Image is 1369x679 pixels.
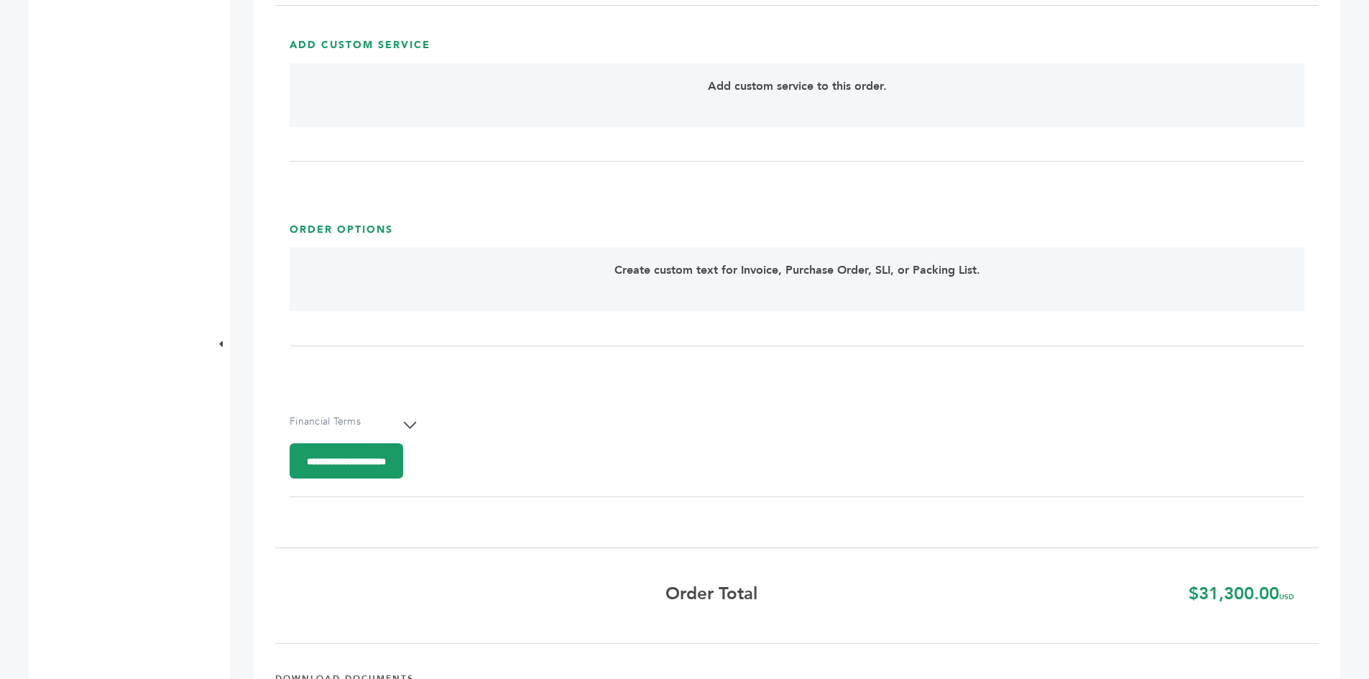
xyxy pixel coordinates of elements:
h3: Order Options [290,223,1304,237]
b: $31,300.00 [1189,582,1294,606]
p: Add custom service to this order. [330,78,1263,95]
label: Financial Terms [290,415,390,429]
h3: Add Custom Service [290,38,1304,52]
b: Order Total [665,588,757,601]
span: USD [1279,592,1294,602]
p: Create custom text for Invoice, Purchase Order, SLI, or Packing List. [330,262,1263,279]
